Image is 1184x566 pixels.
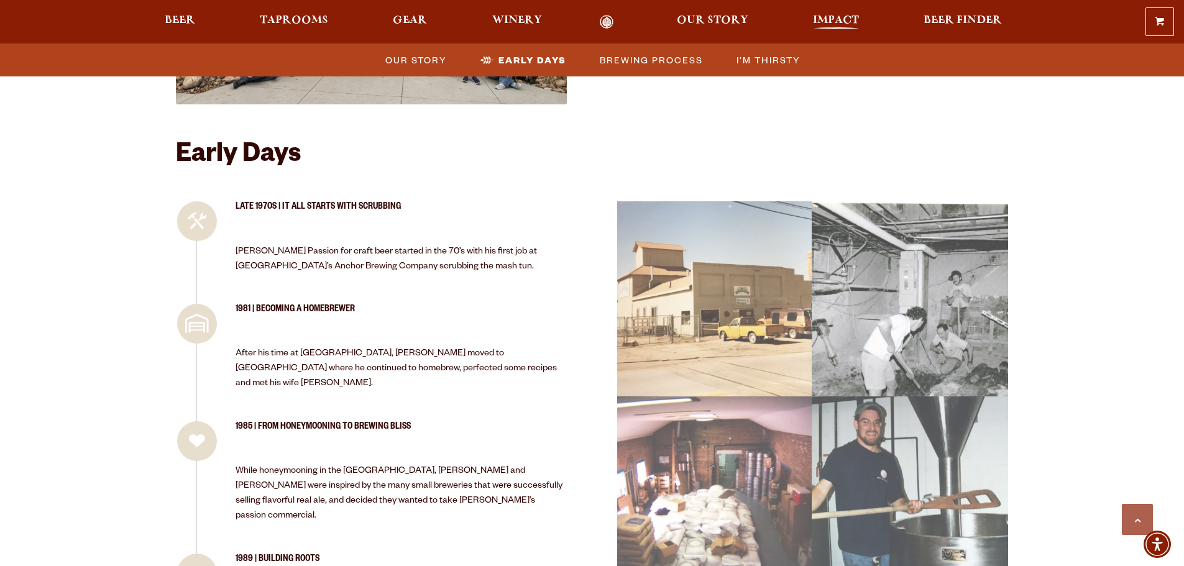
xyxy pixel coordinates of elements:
h3: 1985 | From Honeymooning to Brewing Bliss [236,421,567,444]
a: Our Story [669,15,756,29]
a: Brewing Process [592,51,709,69]
span: Our Story [677,16,748,25]
span: Impact [813,16,859,25]
a: I’m Thirsty [729,51,807,69]
a: Beer Finder [916,15,1010,29]
a: image 0_22 Picture 1 (1) [617,201,813,397]
span: Beer [165,16,195,25]
a: Our Story [378,51,453,69]
span: Brewing Process [600,51,703,69]
a: Beer [157,15,203,29]
span: Winery [492,16,542,25]
p: While honeymooning in the [GEOGRAPHIC_DATA], [PERSON_NAME] and [PERSON_NAME] were inspired by the... [236,464,567,524]
span: Early Days [498,51,566,69]
a: Winery [484,15,550,29]
a: Impact [805,15,867,29]
div: 01_35 Picture 4 [812,201,1008,398]
span: Beer Finder [924,16,1002,25]
p: After his time at [GEOGRAPHIC_DATA], [PERSON_NAME] moved to [GEOGRAPHIC_DATA] where he continued ... [236,347,567,391]
h3: 1981 | Becoming a Homebrewer [236,304,567,327]
h3: Late 1970s | It all Starts with Scrubbing [236,201,567,224]
p: [PERSON_NAME] Passion for craft beer started in the 70’s with his first job at [GEOGRAPHIC_DATA]’... [236,245,567,275]
h2: Early Days [176,142,1009,171]
a: Odell Home [584,15,630,29]
a: Scroll to top [1122,504,1153,535]
div: 0_22 Picture 1 (1) [617,201,813,398]
span: I’m Thirsty [737,51,801,69]
a: Taprooms [252,15,336,29]
a: image 01_35 Picture 4 [812,201,1008,397]
span: Taprooms [260,16,328,25]
a: Early Days [473,51,572,69]
a: Gear [385,15,435,29]
span: Gear [393,16,427,25]
span: Our Story [385,51,447,69]
div: Accessibility Menu [1144,531,1171,558]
